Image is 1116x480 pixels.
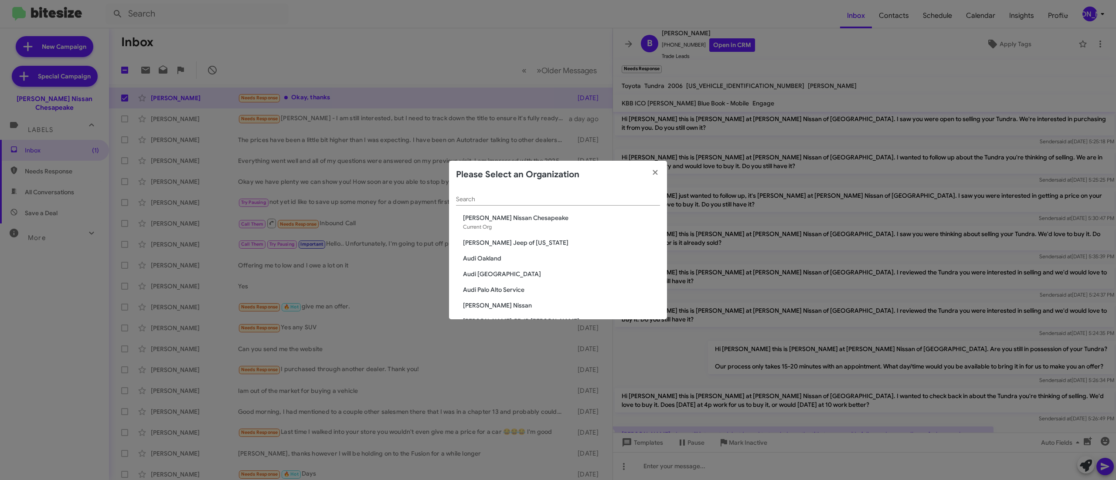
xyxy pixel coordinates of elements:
[463,301,660,310] span: [PERSON_NAME] Nissan
[463,254,660,263] span: Audi Oakland
[463,213,660,222] span: [PERSON_NAME] Nissan Chesapeake
[456,168,579,182] h2: Please Select an Organization
[463,223,492,230] span: Current Org
[463,285,660,294] span: Audi Palo Alto Service
[463,270,660,278] span: Audi [GEOGRAPHIC_DATA]
[463,238,660,247] span: [PERSON_NAME] Jeep of [US_STATE]
[463,317,660,325] span: [PERSON_NAME] CDJR [PERSON_NAME]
